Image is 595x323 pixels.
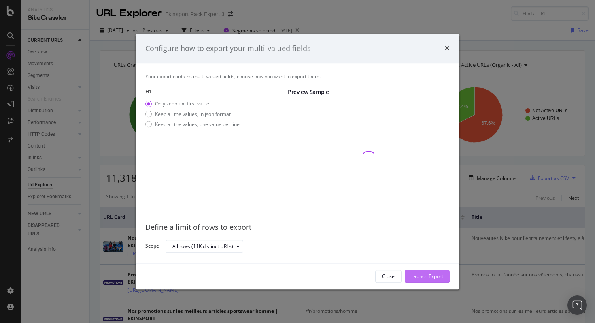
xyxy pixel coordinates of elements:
div: All rows (11K distinct URLs) [172,244,233,249]
div: modal [136,34,459,290]
div: Open Intercom Messenger [567,295,587,315]
div: Keep all the values, one value per line [155,121,240,128]
div: Close [382,273,395,280]
div: Only keep the first value [155,101,209,107]
button: Close [375,270,402,283]
div: Keep all the values, in json format [145,111,240,118]
label: H1 [145,88,281,95]
div: Preview Sample [288,88,450,96]
button: Launch Export [405,270,450,283]
button: All rows (11K distinct URLs) [166,240,243,253]
div: Configure how to export your multi-valued fields [145,43,311,54]
label: Scope [145,242,159,251]
div: Only keep the first value [145,101,240,107]
div: Define a limit of rows to export [145,222,450,233]
div: Keep all the values, in json format [155,111,231,118]
div: Launch Export [411,273,443,280]
div: times [445,43,450,54]
div: Your export contains multi-valued fields, choose how you want to export them. [145,73,450,80]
